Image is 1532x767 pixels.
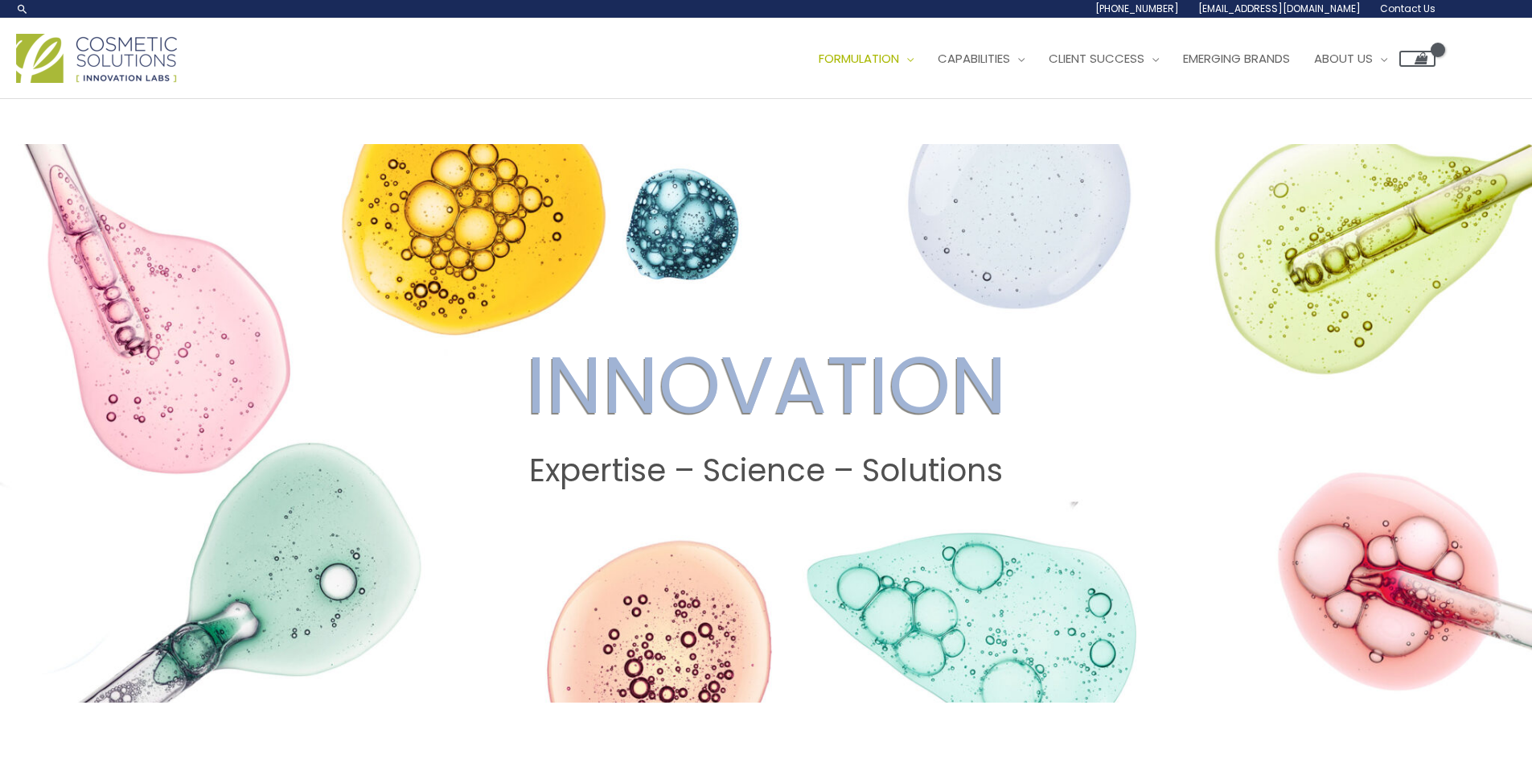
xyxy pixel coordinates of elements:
[819,50,899,67] span: Formulation
[795,35,1435,83] nav: Site Navigation
[926,35,1037,83] a: Capabilities
[15,452,1517,489] h2: Expertise – Science – Solutions
[1171,35,1302,83] a: Emerging Brands
[1095,2,1179,15] span: [PHONE_NUMBER]
[16,34,177,83] img: Cosmetic Solutions Logo
[1183,50,1290,67] span: Emerging Brands
[1399,51,1435,67] a: View Shopping Cart, empty
[1380,2,1435,15] span: Contact Us
[16,2,29,15] a: Search icon link
[1049,50,1144,67] span: Client Success
[1037,35,1171,83] a: Client Success
[1314,50,1373,67] span: About Us
[15,338,1517,433] h2: INNOVATION
[938,50,1010,67] span: Capabilities
[1198,2,1361,15] span: [EMAIL_ADDRESS][DOMAIN_NAME]
[807,35,926,83] a: Formulation
[1302,35,1399,83] a: About Us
